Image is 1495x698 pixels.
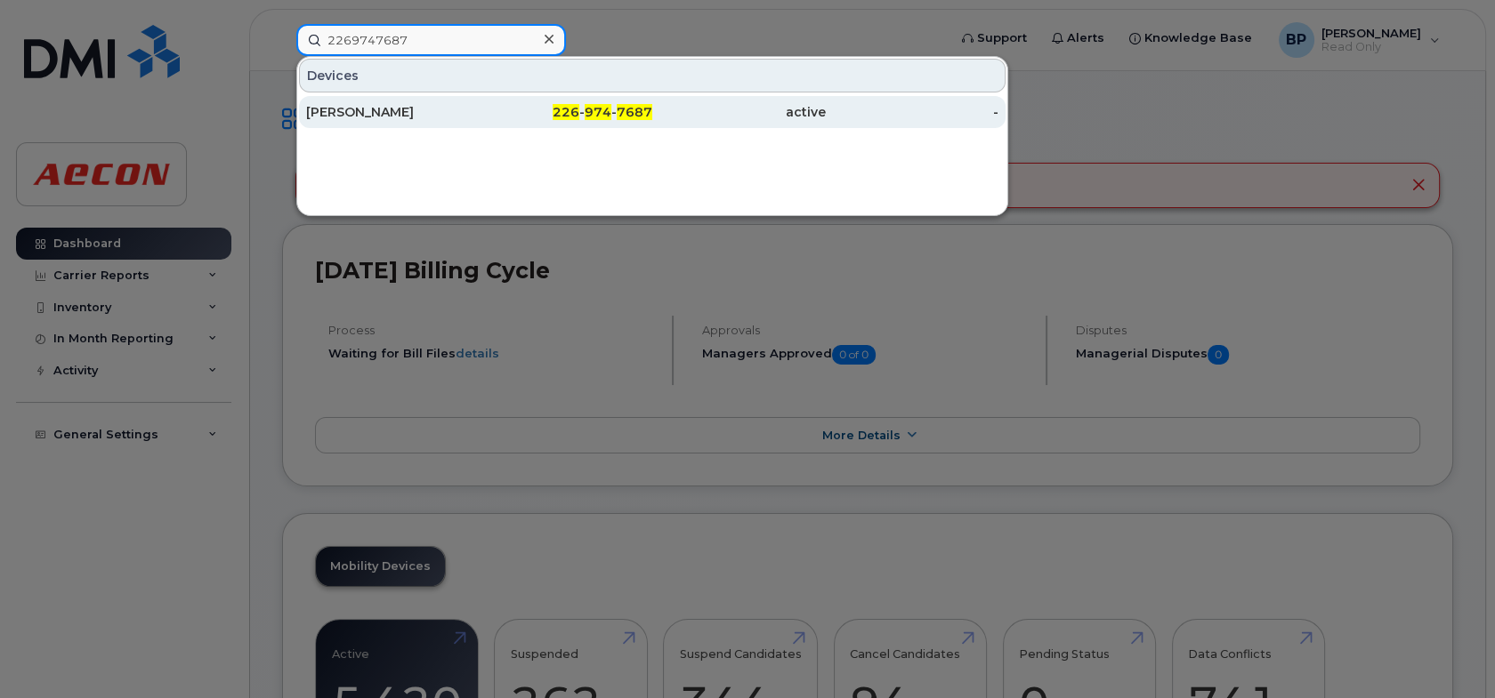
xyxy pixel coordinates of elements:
[652,103,826,121] div: active
[299,96,1006,128] a: [PERSON_NAME]226-974-7687active-
[585,104,611,120] span: 974
[306,103,480,121] div: [PERSON_NAME]
[299,59,1006,92] div: Devices
[480,103,653,121] div: - -
[617,104,652,120] span: 7687
[826,103,999,121] div: -
[553,104,579,120] span: 226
